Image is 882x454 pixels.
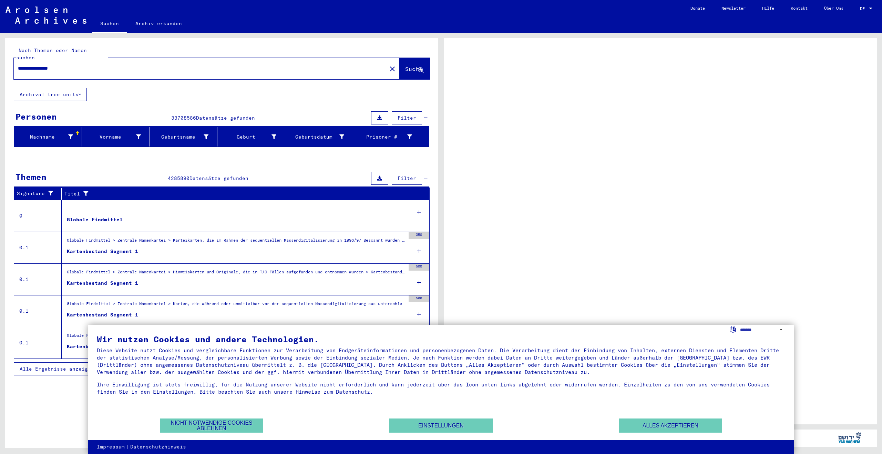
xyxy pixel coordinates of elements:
[6,7,86,24] img: Arolsen_neg.svg
[398,115,416,121] span: Filter
[220,131,285,142] div: Geburt‏
[67,280,138,287] div: Kartenbestand Segment 1
[97,381,785,395] div: Ihre Einwilligung ist stets freiwillig, für die Nutzung unserer Website nicht erforderlich und ka...
[398,175,416,181] span: Filter
[14,295,62,327] td: 0.1
[97,444,125,451] a: Impressum
[82,127,150,147] mat-header-cell: Vorname
[729,326,737,332] label: Sprache auswählen
[285,127,353,147] mat-header-cell: Geburtsdatum
[14,232,62,263] td: 0.1
[220,133,276,141] div: Geburt‏
[860,6,868,11] span: DE
[67,237,405,247] div: Globale Findmittel > Zentrale Namenkartei > Karteikarten, die im Rahmen der sequentiellen Massend...
[196,115,255,121] span: Datensätze gefunden
[67,332,405,342] div: Globale Findmittel > Zentrale Namenkartei > phonetisch sortierte Hinweiskarten, die für die Digit...
[288,131,353,142] div: Geburtsdatum
[171,115,196,121] span: 33708586
[160,418,263,433] button: Nicht notwendige Cookies ablehnen
[20,366,94,372] span: Alle Ergebnisse anzeigen
[97,347,785,376] div: Diese Website nutzt Cookies und vergleichbare Funktionen zur Verarbeitung von Endgeräteinformatio...
[153,133,209,141] div: Geburtsname
[130,444,186,451] a: Datenschutzhinweis
[405,65,422,72] span: Suche
[17,133,73,141] div: Nachname
[67,343,138,350] div: Kartenbestand Segment 1
[389,418,493,433] button: Einstellungen
[85,131,150,142] div: Vorname
[17,131,82,142] div: Nachname
[353,127,429,147] mat-header-cell: Prisoner #
[153,131,217,142] div: Geburtsname
[392,111,422,124] button: Filter
[409,232,429,239] div: 350
[217,127,285,147] mat-header-cell: Geburt‏
[17,188,63,199] div: Signature
[14,327,62,359] td: 0.1
[85,133,141,141] div: Vorname
[392,172,422,185] button: Filter
[67,311,138,319] div: Kartenbestand Segment 1
[388,65,397,73] mat-icon: close
[356,131,421,142] div: Prisoner #
[14,263,62,295] td: 0.1
[740,325,785,335] select: Sprache auswählen
[67,269,405,279] div: Globale Findmittel > Zentrale Namenkartei > Hinweiskarten und Originale, die in T/D-Fällen aufgef...
[14,362,104,375] button: Alle Ergebnisse anzeigen
[97,335,785,343] div: Wir nutzen Cookies und andere Technologien.
[14,200,62,232] td: 0
[168,175,189,181] span: 4285890
[386,62,399,75] button: Clear
[16,47,87,61] mat-label: Nach Themen oder Namen suchen
[64,190,416,198] div: Titel
[16,171,47,183] div: Themen
[399,58,430,79] button: Suche
[16,110,57,123] div: Personen
[67,248,138,255] div: Kartenbestand Segment 1
[189,175,248,181] span: Datensätze gefunden
[67,301,405,310] div: Globale Findmittel > Zentrale Namenkartei > Karten, die während oder unmittelbar vor der sequenti...
[64,188,423,199] div: Titel
[14,88,87,101] button: Archival tree units
[409,264,429,271] div: 500
[409,295,429,302] div: 500
[92,15,127,33] a: Suchen
[837,429,863,446] img: yv_logo.png
[288,133,344,141] div: Geburtsdatum
[14,127,82,147] mat-header-cell: Nachname
[150,127,218,147] mat-header-cell: Geburtsname
[17,190,56,197] div: Signature
[356,133,412,141] div: Prisoner #
[619,418,722,433] button: Alles akzeptieren
[67,216,123,223] div: Globale Findmittel
[127,15,190,32] a: Archiv erkunden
